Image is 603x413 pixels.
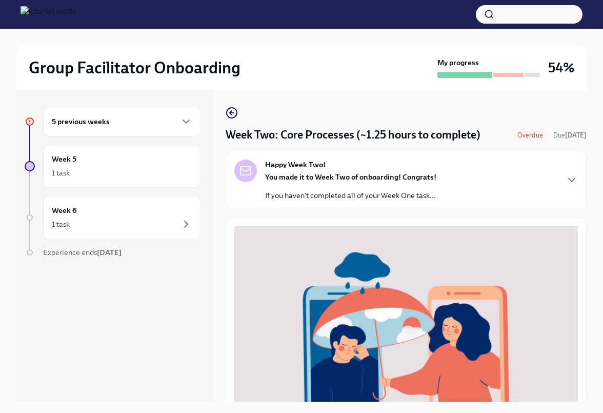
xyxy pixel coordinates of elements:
[265,190,436,201] p: If you haven't completed all of your Week One task...
[29,57,240,78] h2: Group Facilitator Onboarding
[43,107,201,136] div: 5 previous weeks
[52,116,110,127] h6: 5 previous weeks
[43,248,122,257] span: Experience ends
[52,205,77,216] h6: Week 6
[25,196,201,239] a: Week 61 task
[553,131,587,139] span: Due
[52,168,70,178] div: 1 task
[25,145,201,188] a: Week 51 task
[565,131,587,139] strong: [DATE]
[511,131,549,139] span: Overdue
[553,130,587,140] span: August 4th, 2025 10:00
[52,219,70,229] div: 1 task
[21,6,75,23] img: CharlieHealth
[548,58,574,77] h3: 54%
[97,248,122,257] strong: [DATE]
[265,160,326,170] strong: Happy Week Two!
[52,153,76,165] h6: Week 5
[265,172,436,182] strong: You made it to Week Two of onboarding! Congrats!
[226,127,480,143] h4: Week Two: Core Processes (~1.25 hours to complete)
[437,57,479,68] strong: My progress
